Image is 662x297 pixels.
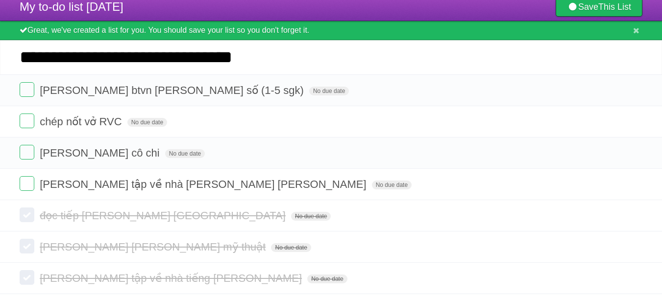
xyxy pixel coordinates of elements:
[309,87,349,95] span: No due date
[40,178,368,190] span: [PERSON_NAME] tập về nhà [PERSON_NAME] [PERSON_NAME]
[165,149,205,158] span: No due date
[40,272,304,284] span: [PERSON_NAME] tập về nhà tiếng [PERSON_NAME]
[40,241,268,253] span: [PERSON_NAME] [PERSON_NAME] mỹ thuật
[40,147,162,159] span: [PERSON_NAME] cô chi
[271,243,311,252] span: No due date
[20,82,34,97] label: Done
[20,270,34,285] label: Done
[372,181,412,189] span: No due date
[127,118,167,127] span: No due date
[20,207,34,222] label: Done
[20,176,34,191] label: Done
[20,114,34,128] label: Done
[598,2,631,12] b: This List
[40,209,288,222] span: đọc tiếp [PERSON_NAME] [GEOGRAPHIC_DATA]
[20,239,34,253] label: Done
[40,115,124,128] span: chép nốt vở RVC
[307,274,347,283] span: No due date
[20,145,34,160] label: Done
[291,212,331,221] span: No due date
[40,84,306,96] span: [PERSON_NAME] btvn [PERSON_NAME] số (1-5 sgk)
